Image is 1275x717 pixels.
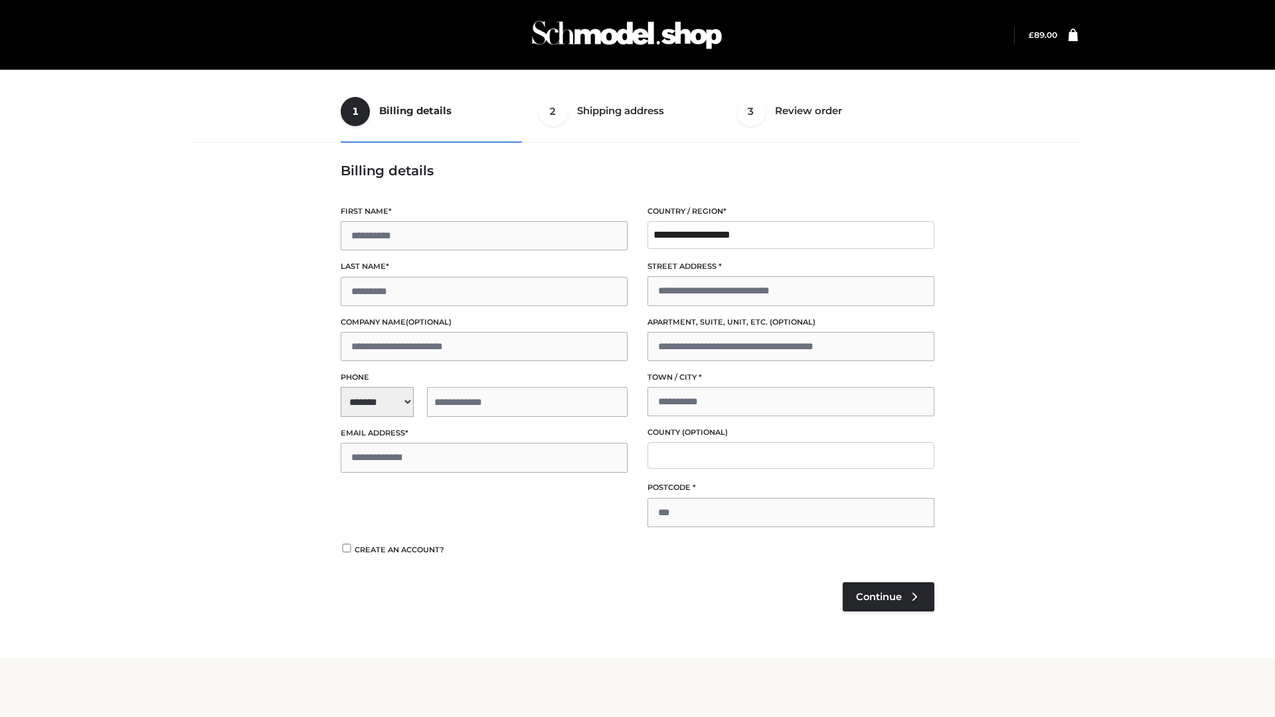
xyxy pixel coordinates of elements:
[770,317,815,327] span: (optional)
[341,260,628,273] label: Last name
[355,545,444,554] span: Create an account?
[1029,30,1057,40] a: £89.00
[647,205,934,218] label: Country / Region
[341,316,628,329] label: Company name
[682,428,728,437] span: (optional)
[647,481,934,494] label: Postcode
[341,371,628,384] label: Phone
[341,163,934,179] h3: Billing details
[647,260,934,273] label: Street address
[527,9,726,61] img: Schmodel Admin 964
[843,582,934,611] a: Continue
[1029,30,1057,40] bdi: 89.00
[647,371,934,384] label: Town / City
[341,544,353,552] input: Create an account?
[856,591,902,603] span: Continue
[341,205,628,218] label: First name
[647,316,934,329] label: Apartment, suite, unit, etc.
[647,426,934,439] label: County
[341,427,628,439] label: Email address
[1029,30,1034,40] span: £
[406,317,452,327] span: (optional)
